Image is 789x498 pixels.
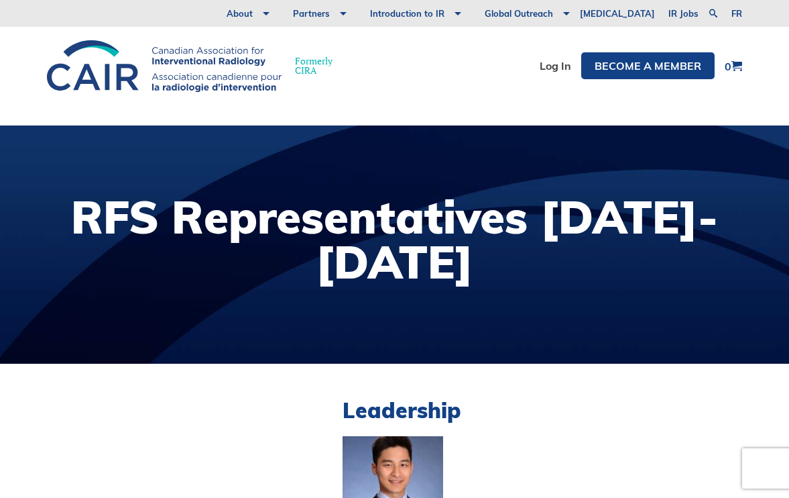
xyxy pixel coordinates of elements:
a: Become a member [581,52,715,79]
a: Log In [540,60,571,71]
a: FormerlyCIRA [47,40,346,92]
h2: Leadership [343,397,642,423]
img: CIRA [47,40,282,92]
a: fr [731,9,742,18]
a: 0 [725,60,742,72]
h1: RFS Representatives [DATE]-[DATE] [13,195,776,285]
span: Formerly CIRA [295,56,332,75]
